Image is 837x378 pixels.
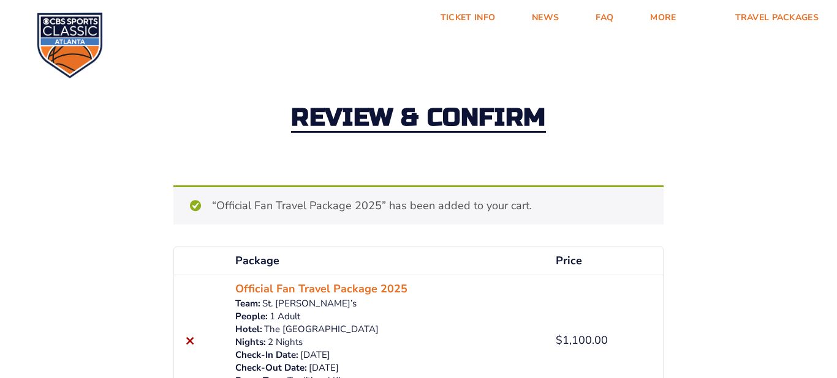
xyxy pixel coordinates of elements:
[235,336,266,349] dt: Nights:
[235,361,307,374] dt: Check-Out Date:
[556,333,608,347] bdi: 1,100.00
[235,310,541,323] p: 1 Adult
[235,281,407,297] a: Official Fan Travel Package 2025
[173,185,664,224] div: “Official Fan Travel Package 2025” has been added to your cart.
[235,323,541,336] p: The [GEOGRAPHIC_DATA]
[235,349,298,361] dt: Check-In Date:
[235,310,268,323] dt: People:
[235,361,541,374] p: [DATE]
[556,333,562,347] span: $
[181,332,198,349] a: Remove this item
[228,247,548,275] th: Package
[235,349,541,361] p: [DATE]
[235,297,541,310] p: St. [PERSON_NAME]’s
[235,323,262,336] dt: Hotel:
[291,105,546,133] h2: Review & Confirm
[235,336,541,349] p: 2 Nights
[235,297,260,310] dt: Team:
[37,12,103,78] img: CBS Sports Classic
[548,247,663,275] th: Price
